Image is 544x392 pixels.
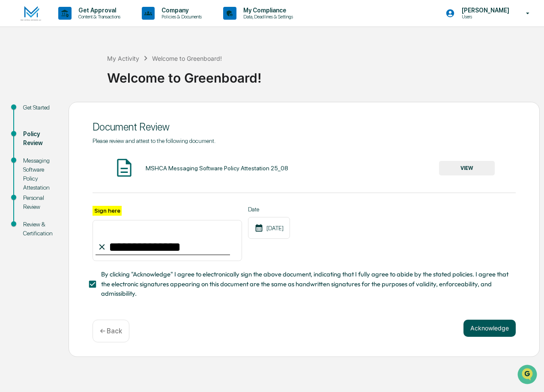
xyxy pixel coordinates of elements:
div: 🔎 [9,125,15,132]
div: Review & Certification [23,220,55,238]
a: 🖐️Preclearance [5,104,59,120]
a: 🔎Data Lookup [5,121,57,136]
img: Document Icon [114,157,135,178]
button: Acknowledge [463,320,516,337]
img: logo [21,6,41,21]
label: Date [248,206,290,213]
div: MSHCA Messaging Software Policy Attestation 25_08 [146,165,288,172]
p: Policies & Documents [155,14,206,20]
p: Data, Deadlines & Settings [236,14,297,20]
div: Welcome to Greenboard! [152,55,222,62]
div: Messaging Software Policy Attestation [23,156,55,192]
span: Data Lookup [17,124,54,133]
span: Preclearance [17,108,55,116]
p: My Compliance [236,7,297,14]
div: My Activity [107,55,139,62]
span: By clicking "Acknowledge" I agree to electronically sign the above document, indicating that I fu... [101,270,509,298]
label: Sign here [93,206,122,216]
p: ← Back [100,327,122,335]
p: How can we help? [9,18,156,32]
div: Start new chat [29,65,140,74]
img: 1746055101610-c473b297-6a78-478c-a979-82029cc54cd1 [9,65,24,81]
a: Powered byPylon [60,145,104,151]
div: Policy Review [23,130,55,148]
span: Pylon [85,145,104,151]
span: Please review and attest to the following document. [93,137,215,144]
span: Attestations [71,108,106,116]
p: [PERSON_NAME] [455,7,514,14]
a: 🗄️Attestations [59,104,110,120]
button: Start new chat [146,68,156,78]
div: We're available if you need us! [29,74,108,81]
div: Personal Review [23,193,55,211]
p: Get Approval [72,7,125,14]
div: Document Review [93,121,516,133]
iframe: Open customer support [517,364,540,387]
p: Company [155,7,206,14]
div: 🖐️ [9,109,15,116]
div: [DATE] [248,217,290,239]
button: VIEW [439,161,495,175]
p: Content & Transactions [72,14,125,20]
div: Welcome to Greenboard! [107,63,540,86]
div: 🗄️ [62,109,69,116]
div: Get Started [23,103,55,112]
p: Users [455,14,514,20]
